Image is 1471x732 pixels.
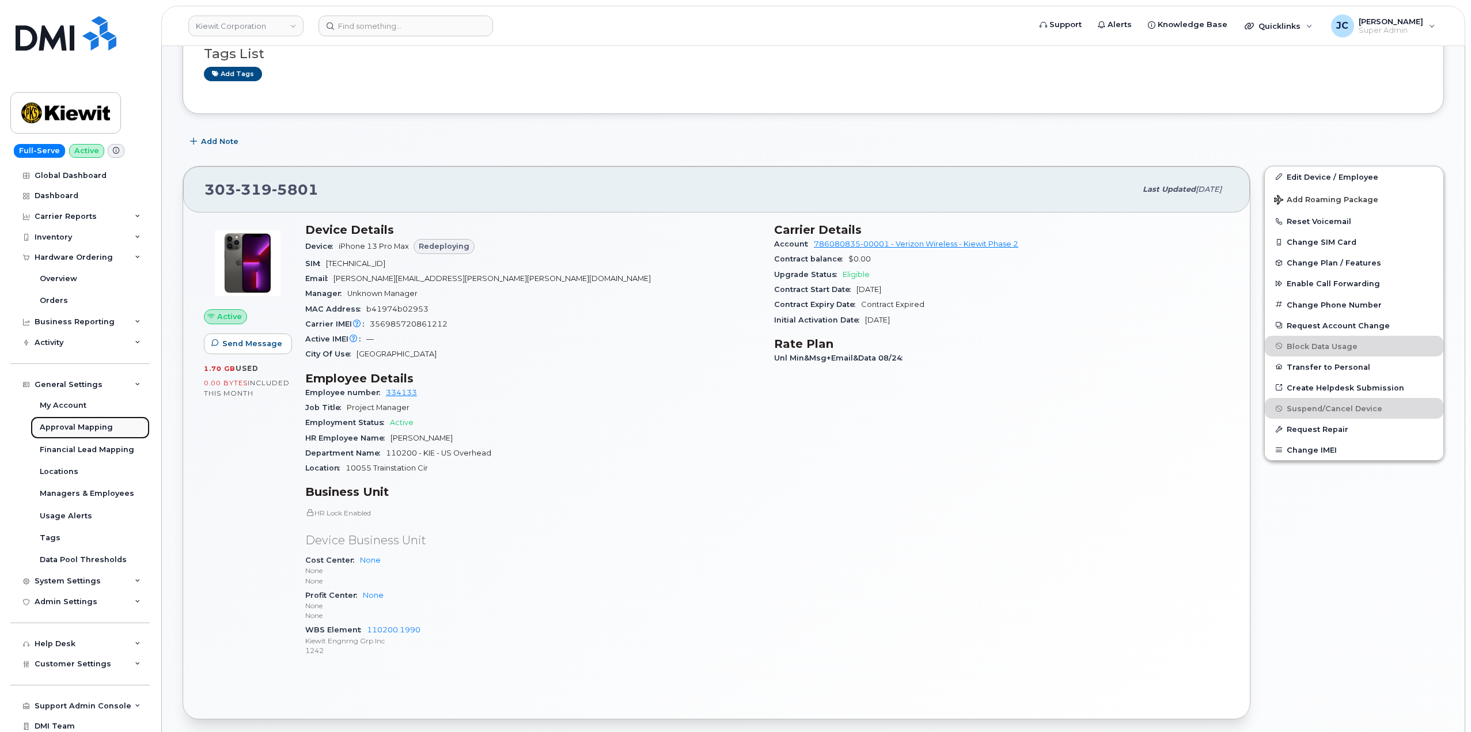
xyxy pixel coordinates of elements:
[1265,377,1443,398] a: Create Helpdesk Submission
[1336,19,1348,33] span: JC
[1158,19,1227,31] span: Knowledge Base
[204,47,1423,61] h3: Tags List
[305,556,360,564] span: Cost Center
[1265,273,1443,294] button: Enable Call Forwarding
[1265,356,1443,377] button: Transfer to Personal
[1287,279,1380,288] span: Enable Call Forwarding
[339,242,409,251] span: iPhone 13 Pro Max
[305,350,357,358] span: City Of Use
[305,371,760,385] h3: Employee Details
[305,320,370,328] span: Carrier IMEI
[1421,682,1462,723] iframe: Messenger Launcher
[774,316,865,324] span: Initial Activation Date
[1265,398,1443,419] button: Suspend/Cancel Device
[347,403,410,412] span: Project Manager
[360,556,381,564] a: None
[774,255,848,263] span: Contract balance
[814,240,1018,248] a: 786080835-00001 - Verizon Wireless - Kiewit Phase 2
[204,181,319,198] span: 303
[1274,195,1378,206] span: Add Roaming Package
[305,646,760,655] p: 1242
[370,320,448,328] span: 356985720861212
[188,16,304,36] a: Kiewit Corporation
[305,434,391,442] span: HR Employee Name
[391,434,453,442] span: [PERSON_NAME]
[305,636,760,646] p: Kiewit Engnrng Grp Inc
[305,403,347,412] span: Job Title
[204,333,292,354] button: Send Message
[305,223,760,237] h3: Device Details
[346,464,428,472] span: 10055 Trainstation Cir
[1265,439,1443,460] button: Change IMEI
[1032,13,1090,36] a: Support
[305,259,326,268] span: SIM
[326,259,385,268] span: [TECHNICAL_ID]
[236,364,259,373] span: used
[305,625,367,634] span: WBS Element
[1196,185,1222,194] span: [DATE]
[333,274,651,283] span: [PERSON_NAME][EMAIL_ADDRESS][PERSON_NAME][PERSON_NAME][DOMAIN_NAME]
[183,131,248,152] button: Add Note
[204,365,236,373] span: 1.70 GB
[774,354,908,362] span: Unl Min&Msg+Email&Data 08/24
[1287,259,1381,267] span: Change Plan / Features
[305,576,760,586] p: None
[204,67,262,81] a: Add tags
[1143,185,1196,194] span: Last updated
[217,311,242,322] span: Active
[1359,17,1423,26] span: [PERSON_NAME]
[1265,187,1443,211] button: Add Roaming Package
[305,610,760,620] p: None
[305,532,760,549] p: Device Business Unit
[1265,419,1443,439] button: Request Repair
[305,449,386,457] span: Department Name
[305,388,386,397] span: Employee number
[357,350,437,358] span: [GEOGRAPHIC_DATA]
[367,625,420,634] a: 110200.1990
[305,464,346,472] span: Location
[774,300,861,309] span: Contract Expiry Date
[774,270,843,279] span: Upgrade Status
[386,449,491,457] span: 110200 - KIE - US Overhead
[319,16,493,36] input: Find something...
[1258,21,1301,31] span: Quicklinks
[848,255,871,263] span: $0.00
[1265,336,1443,356] button: Block Data Usage
[861,300,924,309] span: Contract Expired
[305,566,760,575] p: None
[390,418,414,427] span: Active
[774,240,814,248] span: Account
[1237,14,1321,37] div: Quicklinks
[305,335,366,343] span: Active IMEI
[222,338,282,349] span: Send Message
[1359,26,1423,35] span: Super Admin
[347,289,418,298] span: Unknown Manager
[1265,294,1443,315] button: Change Phone Number
[366,305,429,313] span: b41974b02953
[1090,13,1140,36] a: Alerts
[305,305,366,313] span: MAC Address
[1265,166,1443,187] a: Edit Device / Employee
[1265,252,1443,273] button: Change Plan / Features
[305,418,390,427] span: Employment Status
[363,591,384,600] a: None
[1323,14,1443,37] div: Jene Cook
[1049,19,1082,31] span: Support
[1108,19,1132,31] span: Alerts
[204,379,248,387] span: 0.00 Bytes
[305,508,760,518] p: HR Lock Enabled
[1265,211,1443,232] button: Reset Voicemail
[305,242,339,251] span: Device
[272,181,319,198] span: 5801
[305,601,760,610] p: None
[1287,404,1382,413] span: Suspend/Cancel Device
[305,274,333,283] span: Email
[865,316,890,324] span: [DATE]
[1265,315,1443,336] button: Request Account Change
[386,388,417,397] a: 334133
[305,485,760,499] h3: Business Unit
[201,136,238,147] span: Add Note
[774,337,1229,351] h3: Rate Plan
[305,289,347,298] span: Manager
[774,285,856,294] span: Contract Start Date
